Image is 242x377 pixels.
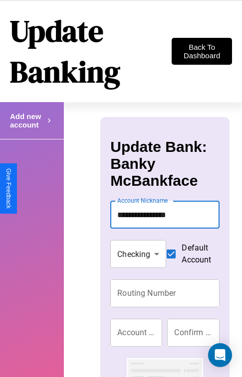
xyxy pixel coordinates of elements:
button: Back To Dashboard [172,38,232,65]
h1: Update Banking [10,10,172,92]
div: Open Intercom Messenger [208,343,232,367]
div: Give Feedback [5,168,12,209]
h3: Update Bank: Banky McBankface [110,138,219,189]
div: Checking [110,240,166,268]
h4: Add new account [10,112,45,129]
span: Default Account [182,242,211,266]
label: Account Nickname [117,196,168,205]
